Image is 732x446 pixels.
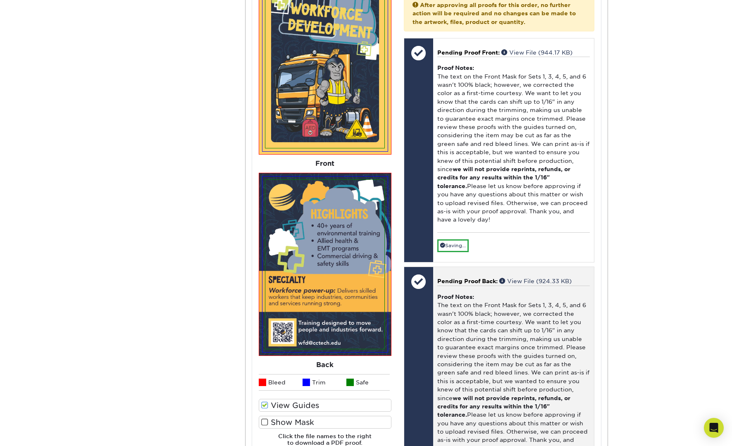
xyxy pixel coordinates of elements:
label: Show Mask [259,416,391,429]
span: Pending Proof Front: [437,49,500,56]
li: Safe [346,374,390,391]
b: we will not provide reprints, refunds, or credits for any results within the 1/16" tolerance. [437,166,570,189]
li: Trim [303,374,346,391]
strong: After approving all proofs for this order, no further action will be required and no changes can ... [412,2,576,25]
a: View File (944.17 KB) [501,49,572,56]
strong: Proof Notes: [437,64,474,71]
a: View File (924.33 KB) [499,278,572,284]
b: we will not provide reprints, refunds, or credits for any results within the 1/16" tolerance. [437,395,570,418]
label: View Guides [259,399,391,412]
div: Open Intercom Messenger [704,418,724,438]
div: The text on the Front Mask for Sets 1, 3, 4, 5, and 6 wasn't 100% black; however, we corrected th... [437,57,590,232]
span: Pending Proof Back: [437,278,498,284]
div: Back [259,356,391,374]
li: Bleed [259,374,303,391]
a: Saving... [437,239,469,252]
div: Front [259,155,391,173]
strong: Proof Notes: [437,293,474,300]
